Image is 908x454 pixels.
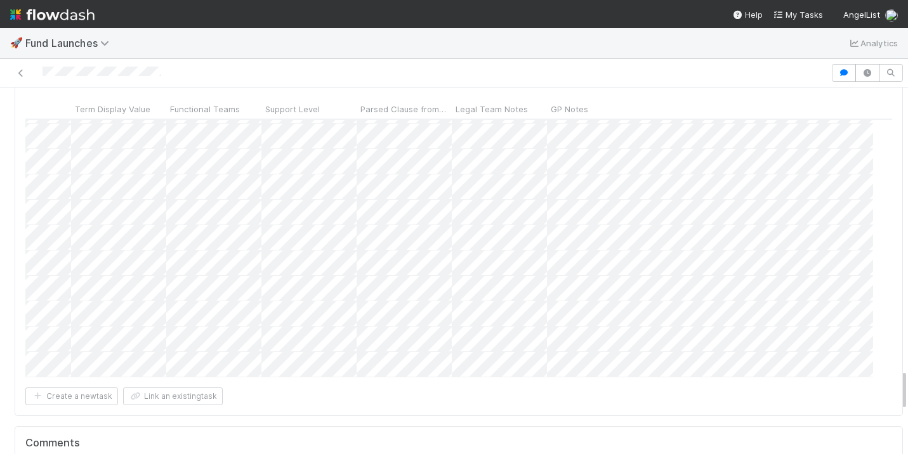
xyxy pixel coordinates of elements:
img: logo-inverted-e16ddd16eac7371096b0.svg [10,4,95,25]
h5: Comments [25,437,892,450]
span: 🚀 [10,37,23,48]
button: Link an existingtask [123,387,223,405]
div: Help [732,8,763,21]
span: My Tasks [773,10,823,20]
span: Support Level [265,103,320,115]
span: GP Notes [551,103,588,115]
span: Parsed Clause from LPA [360,103,449,115]
img: avatar_0b1dbcb8-f701-47e0-85bc-d79ccc0efe6c.png [885,9,898,22]
span: Functional Teams [170,103,240,115]
span: Legal Team Notes [456,103,528,115]
span: Fund Launches [25,37,115,49]
a: Analytics [848,36,898,51]
button: Create a newtask [25,387,118,405]
span: Term Display Value [75,103,150,115]
span: AngelList [843,10,880,20]
a: My Tasks [773,8,823,21]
